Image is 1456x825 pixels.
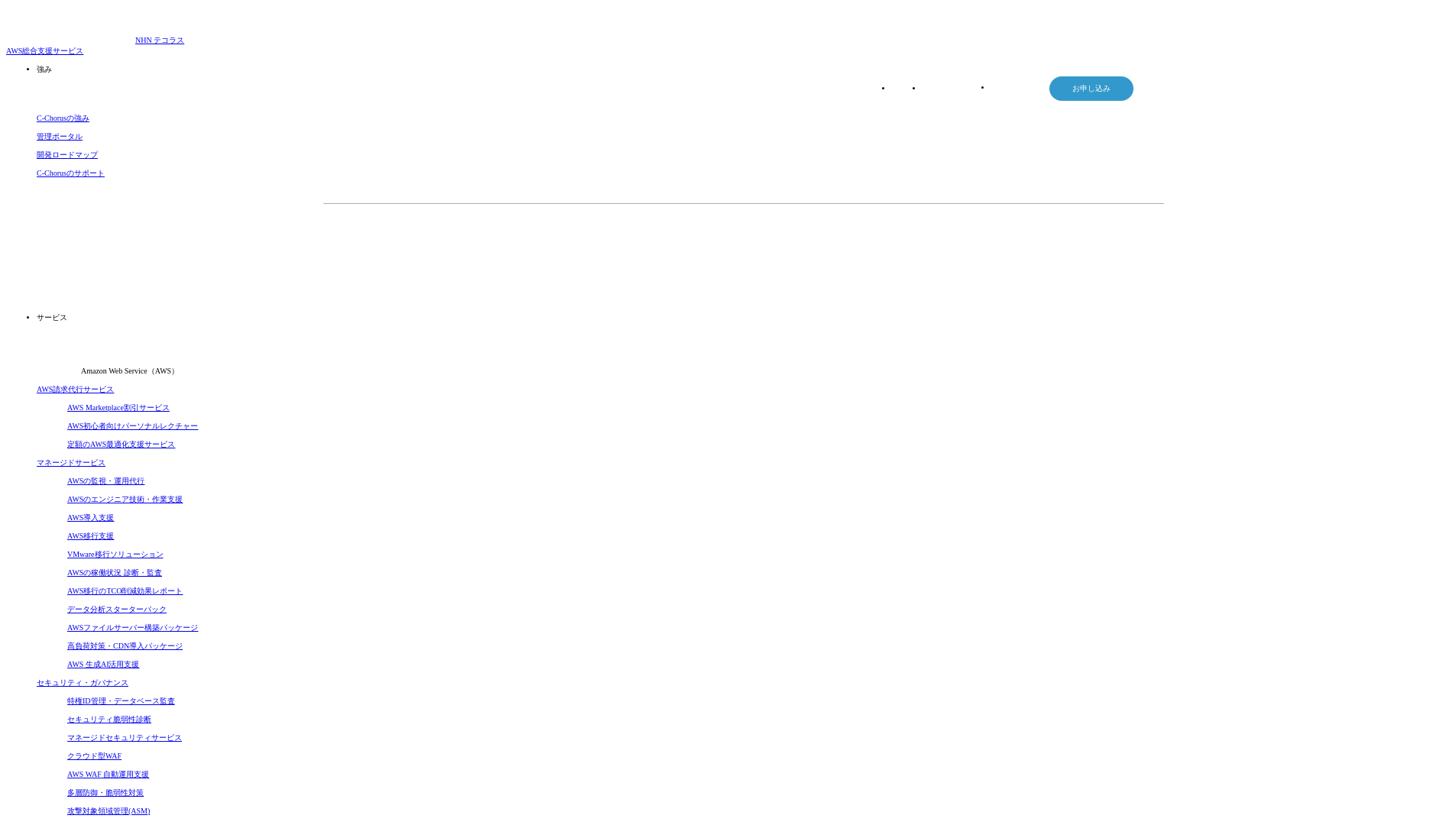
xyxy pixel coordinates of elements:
[67,642,183,650] a: 高負荷対策・CDN導入パッケージ
[37,132,83,141] a: 管理ポータル
[67,568,162,577] a: AWSの稼働状況 診断・監査
[490,228,736,267] a: 資料を請求する
[37,114,89,122] a: C-Chorusの強み
[991,83,1026,92] a: Chorus-RI
[67,422,198,430] a: AWS初心者向けパーソナルレクチャー
[37,458,105,467] a: マネージドサービス
[67,697,175,705] a: 特権ID管理・データベース監査
[67,715,151,723] a: セキュリティ脆弱性診断
[67,605,167,613] a: データ分析スターターパック
[37,312,1450,323] p: サービス
[6,6,135,43] img: AWS総合支援サービス C-Chorus
[892,84,907,92] a: 特長
[67,513,114,522] a: AWS導入支援
[37,331,79,374] img: Amazon Web Service（AWS）
[67,788,144,797] a: 多層防御・脆弱性対策
[67,807,150,815] a: 攻撃対象領域管理(ASM)
[37,678,128,687] a: セキュリティ・ガバナンス
[37,64,1450,75] p: 強み
[67,403,170,412] a: AWS Marketplace割引サービス
[67,495,183,503] a: AWSのエンジニア技術・作業支援
[67,440,175,448] a: 定額のAWS最適化支援サービス
[37,150,98,159] a: 開発ロードマップ
[67,733,182,742] a: マネージドセキュリティサービス
[67,532,114,540] a: AWS移行支援
[972,244,984,251] img: 矢印
[67,623,198,632] a: AWSファイルサーバー構築パッケージ
[6,36,184,55] a: AWS総合支援サービス C-ChorusNHN テコラスAWS総合支援サービス
[67,660,139,668] a: AWS 生成AI活用支援
[67,550,164,558] a: VMware移行ソリューション
[1049,76,1133,101] a: お申し込み
[67,477,144,485] a: AWSの監視・運用代行
[37,385,114,393] a: AWS請求代行サービス
[81,367,179,375] span: Amazon Web Service（AWS）
[67,587,183,595] a: AWS移行のTCO削減効果レポート
[67,770,149,778] a: AWS WAF 自動運用支援
[1049,83,1133,94] span: お申し込み
[711,244,723,251] img: 矢印
[37,169,105,177] a: C-Chorusのサポート
[751,228,997,267] a: まずは相談する
[923,84,976,92] a: アカウント構成
[67,752,122,760] a: クラウド型WAF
